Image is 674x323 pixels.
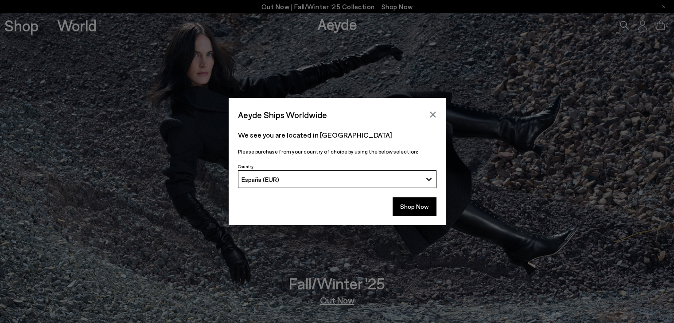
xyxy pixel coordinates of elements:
[238,164,253,169] span: Country
[242,176,279,183] span: España (EUR)
[426,108,440,121] button: Close
[393,197,436,216] button: Shop Now
[238,107,327,123] span: Aeyde Ships Worldwide
[238,130,436,140] p: We see you are located in [GEOGRAPHIC_DATA]
[238,147,436,156] p: Please purchase from your country of choice by using the below selection:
